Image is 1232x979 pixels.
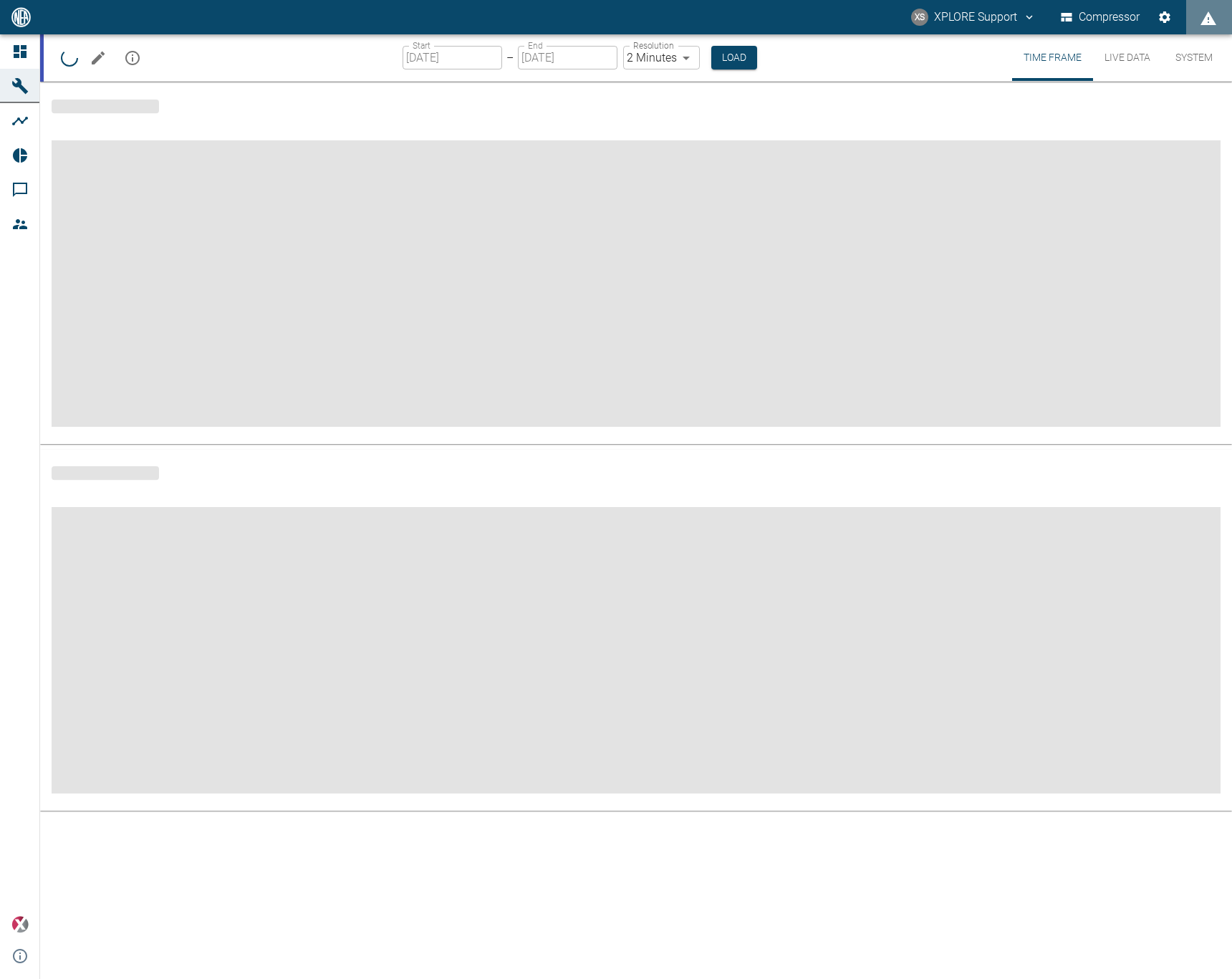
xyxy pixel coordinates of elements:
button: Settings [1152,4,1178,30]
button: Edit machine [84,44,112,72]
p: – [506,49,514,66]
button: System [1162,34,1226,81]
input: MM/DD/YYYY [518,46,617,69]
img: Xplore Logo [11,916,29,933]
label: Resolution [633,39,673,52]
img: logo [10,7,32,26]
div: XS [911,9,928,26]
button: Load [711,46,757,69]
button: Time Frame [1012,34,1093,81]
button: Live Data [1093,34,1162,81]
button: Compressor [1058,4,1143,30]
input: MM/DD/YYYY [403,46,502,69]
button: compressors@neaxplore.com [909,4,1038,30]
label: Start [413,39,430,52]
label: End [528,39,542,52]
div: 2 Minutes [623,46,700,69]
button: mission info [118,44,147,72]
